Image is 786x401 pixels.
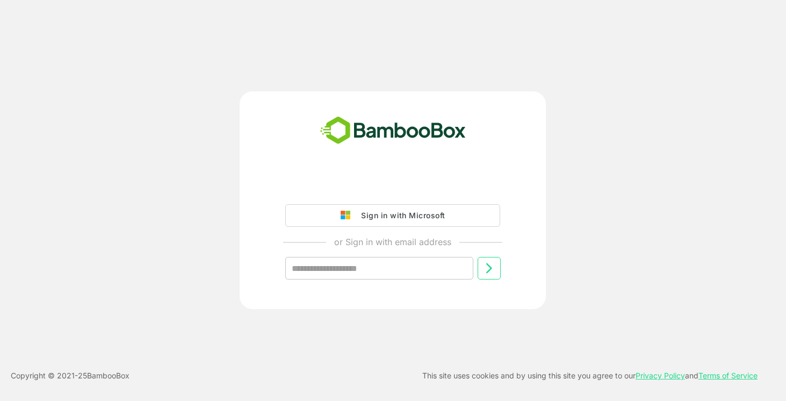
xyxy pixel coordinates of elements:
[11,369,129,382] p: Copyright © 2021- 25 BambooBox
[341,211,356,220] img: google
[314,113,472,148] img: bamboobox
[422,369,758,382] p: This site uses cookies and by using this site you agree to our and
[285,204,500,227] button: Sign in with Microsoft
[334,235,451,248] p: or Sign in with email address
[636,371,685,380] a: Privacy Policy
[356,209,445,223] div: Sign in with Microsoft
[698,371,758,380] a: Terms of Service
